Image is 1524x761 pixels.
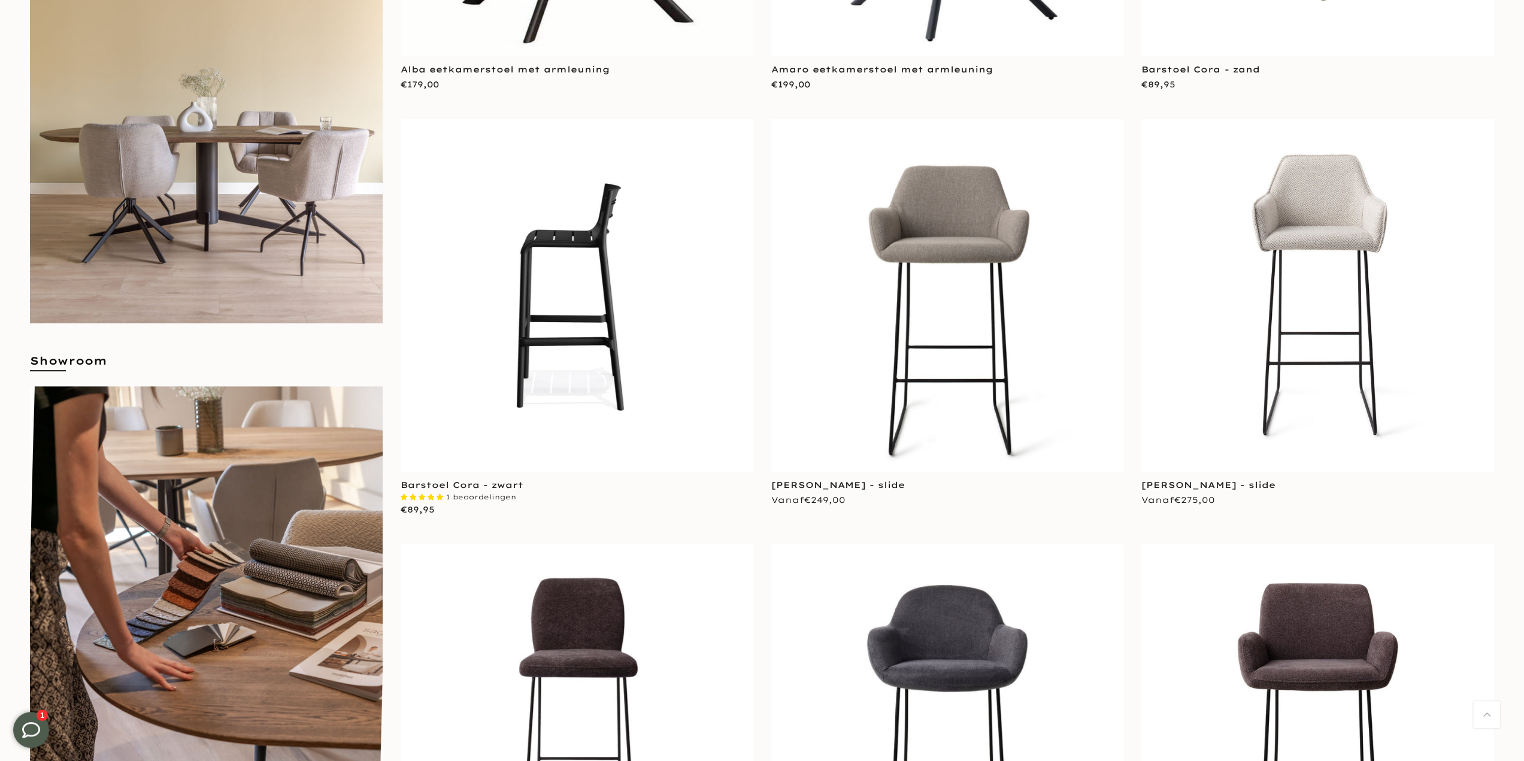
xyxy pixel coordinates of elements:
a: Barstoel Cora - zand [1141,64,1259,75]
a: Barstoel Cora - zwart [401,480,523,490]
h5: Showroom [30,353,383,380]
span: €89,95 [1141,79,1175,90]
span: €249,00 [804,495,846,505]
span: 5.00 stars [401,493,446,501]
iframe: toggle-frame [1,700,61,760]
span: €275,00 [1174,495,1215,505]
span: Vanaf [1141,495,1215,505]
a: [PERSON_NAME] - slide [771,480,905,490]
span: Vanaf [771,495,846,505]
span: €89,95 [401,504,435,515]
a: Amaro eetkamerstoel met armleuning [771,64,993,75]
span: 1 beoordelingen [446,493,516,501]
a: Terug naar boven [1473,701,1500,728]
span: €179,00 [401,79,439,90]
span: €199,00 [771,79,810,90]
img: Barstoel Cora zwart zijkant [401,119,753,472]
a: Alba eetkamerstoel met armleuning [401,64,610,75]
a: [PERSON_NAME] - slide [1141,480,1275,490]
